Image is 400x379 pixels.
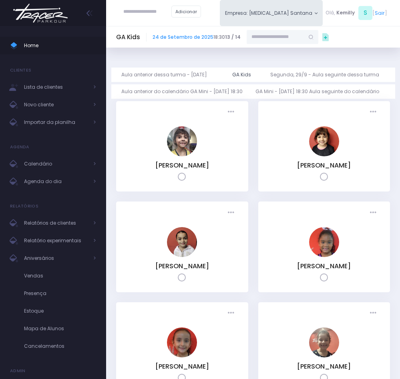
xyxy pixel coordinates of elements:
[309,151,339,158] a: Ana Maya Sanches Fernandes
[24,235,88,246] span: Relatório experimentais
[358,6,372,20] span: S
[297,362,351,371] a: [PERSON_NAME]
[225,34,241,40] strong: 13 / 14
[167,151,197,158] a: Ana Júlia Lopes gomes
[309,126,339,156] img: Ana Maya Sanches Fernandes
[309,352,339,359] a: Laura Alycia Ventura de Souza
[24,100,88,110] span: Novo cliente
[24,176,88,187] span: Agenda do dia
[155,161,209,170] a: [PERSON_NAME]
[167,352,197,359] a: Lara Araújo
[155,362,209,371] a: [PERSON_NAME]
[297,261,351,271] a: [PERSON_NAME]
[24,159,88,169] span: Calendário
[24,82,88,92] span: Lista de clientes
[116,34,140,41] h5: GA Kids
[24,117,88,128] span: Importar da planilha
[171,6,201,18] a: Adicionar
[309,327,339,357] img: Laura Alycia Ventura de Souza
[323,5,390,21] div: [ ]
[167,252,197,259] a: Carolina Lima Trindade
[24,306,96,316] span: Estoque
[24,271,96,281] span: Vendas
[10,198,38,214] h4: Relatórios
[297,161,351,170] a: [PERSON_NAME]
[326,9,335,16] span: Olá,
[167,126,197,156] img: Ana Júlia Lopes gomes
[336,9,355,16] span: Kemilly
[155,261,209,271] a: [PERSON_NAME]
[121,68,213,82] a: Aula anterior dessa turma - [DATE]
[24,40,96,51] span: Home
[309,227,339,257] img: Giovanna Melo
[270,68,385,82] a: Segunda, 29/9 - Aula seguinte dessa turma
[121,84,249,99] a: Aula anterior do calendário GA Mini - [DATE] 18:30
[309,252,339,259] a: Giovanna Melo
[24,253,88,263] span: Aniversários
[10,139,30,155] h4: Agenda
[24,288,96,299] span: Presença
[153,34,241,41] span: 18:30
[24,323,96,334] span: Mapa de Alunos
[232,71,251,78] div: GA Kids
[24,341,96,351] span: Cancelamentos
[10,363,26,379] h4: Admin
[375,9,385,17] a: Sair
[153,34,213,40] a: 24 de Setembro de 2025
[255,84,385,99] a: GA Mini - [DATE] 18:30 Aula seguinte do calendário
[10,62,31,78] h4: Clientes
[24,218,88,228] span: Relatórios de clientes
[167,227,197,257] img: Carolina Lima Trindade
[167,327,197,357] img: Lara Araújo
